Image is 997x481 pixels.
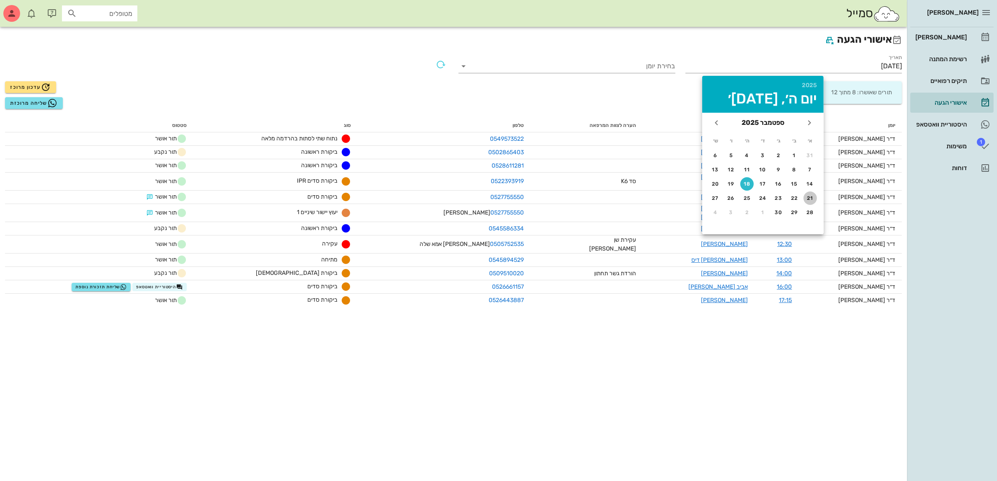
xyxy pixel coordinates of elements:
[772,209,786,215] div: 30
[701,225,748,232] a: [PERSON_NAME]
[803,134,818,148] th: א׳
[344,122,351,128] span: סוג
[805,193,895,202] div: ד״ר [PERSON_NAME]
[155,134,187,144] span: תור אושר
[709,153,722,158] div: 6
[772,177,786,191] button: 16
[787,134,802,148] th: ב׳
[777,256,792,264] a: 13:00
[643,119,755,132] th: שם
[691,256,748,264] a: [PERSON_NAME] דיס
[804,191,817,205] button: 21
[489,297,524,304] a: 0526443887
[492,162,524,169] a: 0528611281
[155,295,187,305] span: תור אושר
[889,54,902,61] label: תאריך
[145,223,187,233] span: תור נקבע
[977,138,985,146] span: תג
[491,194,524,201] a: 0527755550
[772,195,786,201] div: 23
[910,49,994,69] a: רשימת המתנה
[910,114,994,134] a: היסטוריית וואטסאפ
[364,208,524,217] div: [PERSON_NAME]
[489,270,524,277] a: 0509510020
[788,149,801,162] button: 1
[756,163,770,176] button: 10
[10,82,51,92] span: עדכון מרוכז
[738,114,788,131] button: ספטמבר 2025
[788,177,801,191] button: 15
[740,167,754,173] div: 11
[756,181,770,187] div: 17
[756,167,770,173] div: 10
[740,177,754,191] button: 18
[772,149,786,162] button: 2
[145,208,187,218] span: תור אושר
[888,122,895,128] span: יומן
[756,177,770,191] button: 17
[708,134,723,148] th: ש׳
[740,195,754,201] div: 25
[914,56,967,62] div: רשימת המתנה
[805,224,895,233] div: ד״ר [PERSON_NAME]
[805,161,895,170] div: ד״ר [PERSON_NAME]
[788,191,801,205] button: 22
[590,122,636,128] span: הערה לצוות המרפאה
[358,119,531,132] th: טלפון
[788,209,801,215] div: 29
[155,176,187,186] span: תור אושר
[364,240,524,248] div: [PERSON_NAME] אמא שלה
[709,206,722,219] button: 4
[725,181,738,187] div: 19
[307,296,337,303] span: ביקורת סדים
[491,178,524,185] a: 0522393919
[25,7,30,12] span: תג
[788,195,801,201] div: 22
[725,206,738,219] button: 3
[256,269,337,277] span: ביקורת [DEMOGRAPHIC_DATA]
[709,149,722,162] button: 6
[739,134,755,148] th: ה׳
[301,225,337,232] span: ביקורת ראשונה
[756,195,770,201] div: 24
[772,153,786,158] div: 2
[145,268,187,278] span: תור נקבע
[725,163,738,176] button: 12
[771,134,786,148] th: ג׳
[709,177,722,191] button: 20
[740,163,754,176] button: 11
[701,162,748,169] a: [PERSON_NAME]
[910,71,994,91] a: תיקים רפואיים
[740,191,754,205] button: 25
[321,256,337,263] span: מתיחה
[805,269,895,278] div: ד״ר [PERSON_NAME]
[491,209,524,216] a: 0527755550
[307,193,337,200] span: ביקורת סדים
[914,78,967,84] div: תיקים רפואיים
[725,195,738,201] div: 26
[740,206,754,219] button: 2
[914,143,967,150] div: משימות
[805,208,895,217] div: ד״ר [PERSON_NAME]
[777,283,792,290] a: 16:00
[709,167,722,173] div: 13
[701,297,748,304] a: [PERSON_NAME]
[155,255,187,265] span: תור אושר
[779,297,792,304] a: 17:15
[513,122,524,128] span: טלפון
[490,240,524,248] a: 0505752535
[5,32,902,48] h2: אישורי הגעה
[307,283,337,290] span: ביקורת סדים
[804,167,817,173] div: 7
[709,92,817,106] div: יום ה׳, [DATE]׳
[193,119,358,132] th: סוג
[756,149,770,162] button: 3
[709,191,722,205] button: 27
[489,225,524,232] a: 0545586334
[72,283,131,291] button: שליחת תזכורת נוספת
[805,296,895,305] div: ד״ר [PERSON_NAME]
[788,181,801,187] div: 15
[701,173,748,189] a: [PERSON_NAME] אנדריאסי
[132,283,187,291] button: היסטוריית וואטסאפ
[145,147,187,157] span: תור נקבע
